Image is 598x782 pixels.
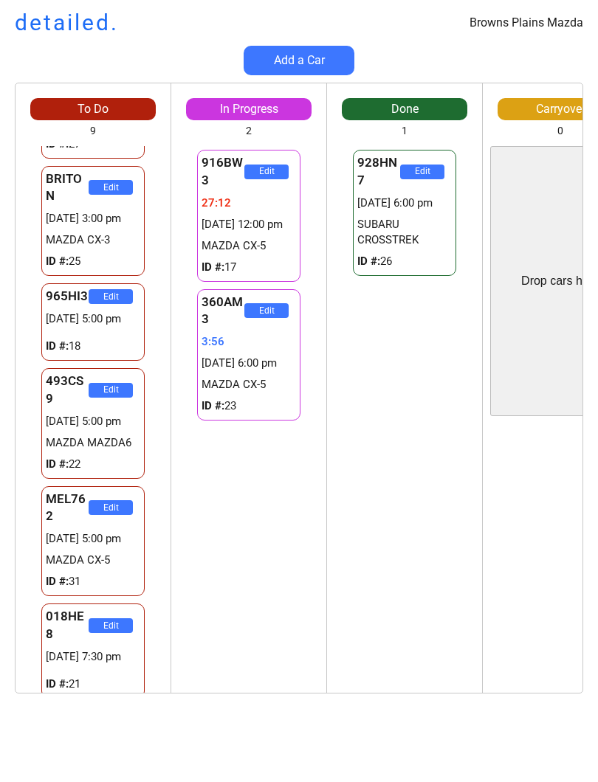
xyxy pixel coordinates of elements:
button: Edit [400,165,444,179]
div: 21 [46,677,140,692]
button: Edit [244,165,289,179]
div: Browns Plains Mazda [470,15,583,31]
div: 22 [46,457,140,472]
div: [DATE] 6:00 pm [357,195,452,211]
div: 18 [46,339,140,354]
div: 23 [202,398,296,414]
button: Edit [244,303,289,318]
button: Edit [89,289,133,304]
strong: ID #: [202,399,224,412]
div: MAZDA CX-3 [46,232,140,248]
button: Edit [89,383,133,398]
button: Add a Car [244,46,354,75]
div: MAZDA MAZDA6 [46,435,140,451]
strong: ID #: [46,137,69,150]
div: 27:12 [202,195,296,211]
div: MAZDA CX-5 [202,238,296,254]
div: 928HN7 [357,154,400,190]
button: Edit [89,618,133,633]
div: 493CS9 [46,373,89,408]
div: MAZDA CX-5 [46,553,140,568]
div: 360AM3 [202,294,244,329]
div: 965HI3 [46,288,89,305]
div: [DATE] 6:00 pm [202,356,296,371]
strong: ID #: [46,457,69,471]
div: 25 [46,254,140,269]
button: Edit [89,180,133,195]
strong: ID #: [202,260,224,274]
div: [DATE] 12:00 pm [202,217,296,232]
div: [DATE] 5:00 pm [46,311,140,327]
div: BRITON [46,170,89,206]
div: In Progress [186,101,312,117]
div: [DATE] 5:00 pm [46,414,140,429]
strong: ID #: [46,575,69,588]
div: 916BW3 [202,154,244,190]
strong: ID #: [46,677,69,691]
div: SUBARU CROSSTREK [357,217,452,248]
h1: detailed. [15,7,119,38]
div: MAZDA CX-5 [202,377,296,392]
div: 17 [202,260,296,275]
div: 2 [246,124,252,139]
div: MEL762 [46,491,89,526]
div: [DATE] 7:30 pm [46,649,140,665]
strong: ID #: [357,255,380,268]
div: [DATE] 3:00 pm [46,211,140,226]
button: Edit [89,500,133,515]
div: 31 [46,574,140,589]
div: 0 [557,124,563,139]
div: [DATE] 5:00 pm [46,531,140,547]
strong: ID #: [46,339,69,353]
div: To Do [30,101,156,117]
div: 26 [357,254,452,269]
div: Done [342,101,467,117]
div: 018HE8 [46,608,89,643]
strong: ID #: [46,255,69,268]
div: 3:56 [202,334,296,350]
div: 9 [90,124,96,139]
div: 1 [402,124,408,139]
